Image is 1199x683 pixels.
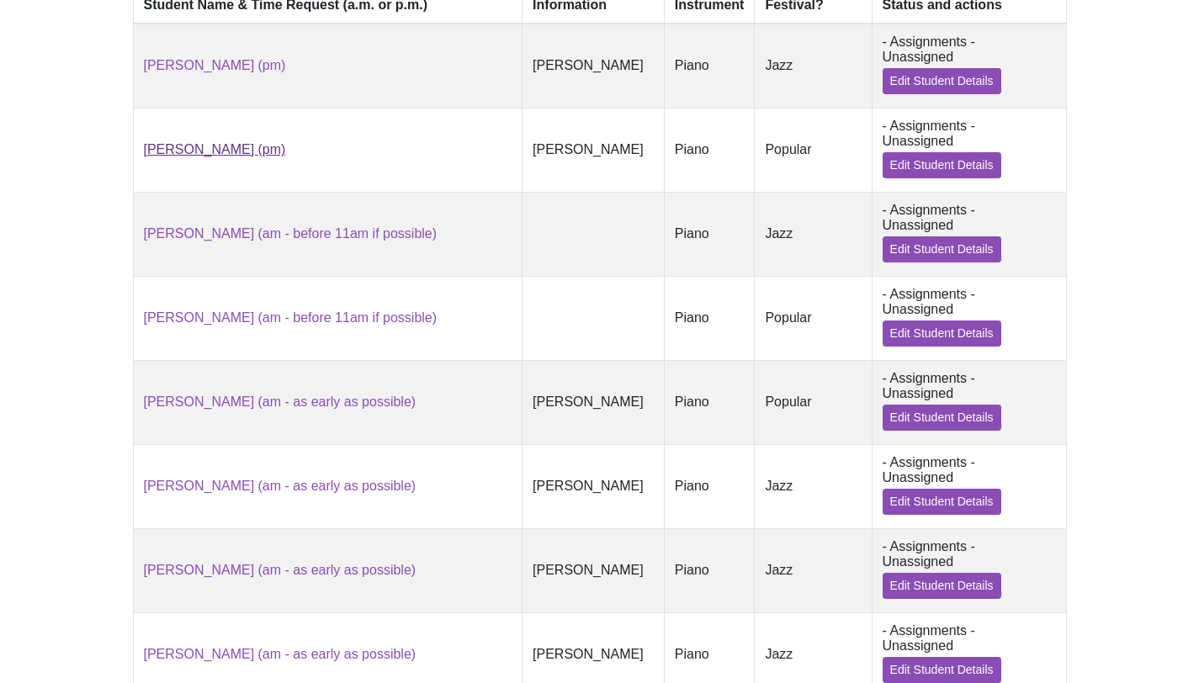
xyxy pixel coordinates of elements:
[755,528,872,612] td: Jazz
[523,444,665,528] td: [PERSON_NAME]
[144,226,438,241] a: [PERSON_NAME] (am - before 11am if possible)
[872,192,1066,276] td: - Assignments - Unassigned
[755,360,872,444] td: Popular
[144,479,416,493] a: [PERSON_NAME] (am - as early as possible)
[664,360,755,444] td: Piano
[883,657,1001,683] a: Edit Student Details
[872,528,1066,612] td: - Assignments - Unassigned
[755,24,872,109] td: Jazz
[883,573,1001,599] a: Edit Student Details
[523,108,665,192] td: [PERSON_NAME]
[872,360,1066,444] td: - Assignments - Unassigned
[872,444,1066,528] td: - Assignments - Unassigned
[523,360,665,444] td: [PERSON_NAME]
[872,108,1066,192] td: - Assignments - Unassigned
[755,192,872,276] td: Jazz
[523,24,665,109] td: [PERSON_NAME]
[523,528,665,612] td: [PERSON_NAME]
[883,236,1001,262] a: Edit Student Details
[664,108,755,192] td: Piano
[755,444,872,528] td: Jazz
[755,276,872,360] td: Popular
[883,489,1001,515] a: Edit Student Details
[664,444,755,528] td: Piano
[144,58,286,72] a: [PERSON_NAME] (pm)
[883,68,1001,94] a: Edit Student Details
[144,142,286,156] a: [PERSON_NAME] (pm)
[872,24,1066,109] td: - Assignments - Unassigned
[755,108,872,192] td: Popular
[664,276,755,360] td: Piano
[664,528,755,612] td: Piano
[883,320,1001,347] a: Edit Student Details
[664,192,755,276] td: Piano
[144,310,438,325] a: [PERSON_NAME] (am - before 11am if possible)
[144,647,416,661] a: [PERSON_NAME] (am - as early as possible)
[883,152,1001,178] a: Edit Student Details
[883,405,1001,431] a: Edit Student Details
[872,276,1066,360] td: - Assignments - Unassigned
[664,24,755,109] td: Piano
[144,563,416,577] a: [PERSON_NAME] (am - as early as possible)
[144,394,416,409] a: [PERSON_NAME] (am - as early as possible)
